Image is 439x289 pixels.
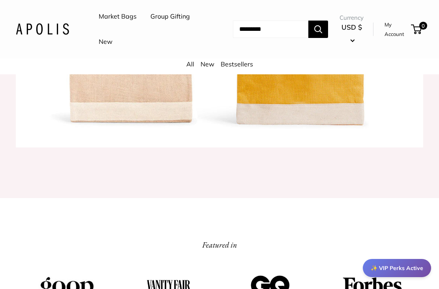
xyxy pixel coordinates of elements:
[308,21,328,38] button: Search
[385,20,408,39] a: My Account
[340,12,364,23] span: Currency
[150,11,190,23] a: Group Gifting
[99,11,137,23] a: Market Bags
[202,238,237,252] h2: Featured in
[221,60,253,68] a: Bestsellers
[16,23,69,35] img: Apolis
[363,259,431,277] div: ✨ VIP Perks Active
[186,60,194,68] a: All
[341,23,362,31] span: USD $
[99,36,113,48] a: New
[412,25,422,34] a: 0
[201,60,214,68] a: New
[340,21,364,46] button: USD $
[419,22,427,30] span: 0
[233,21,308,38] input: Search...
